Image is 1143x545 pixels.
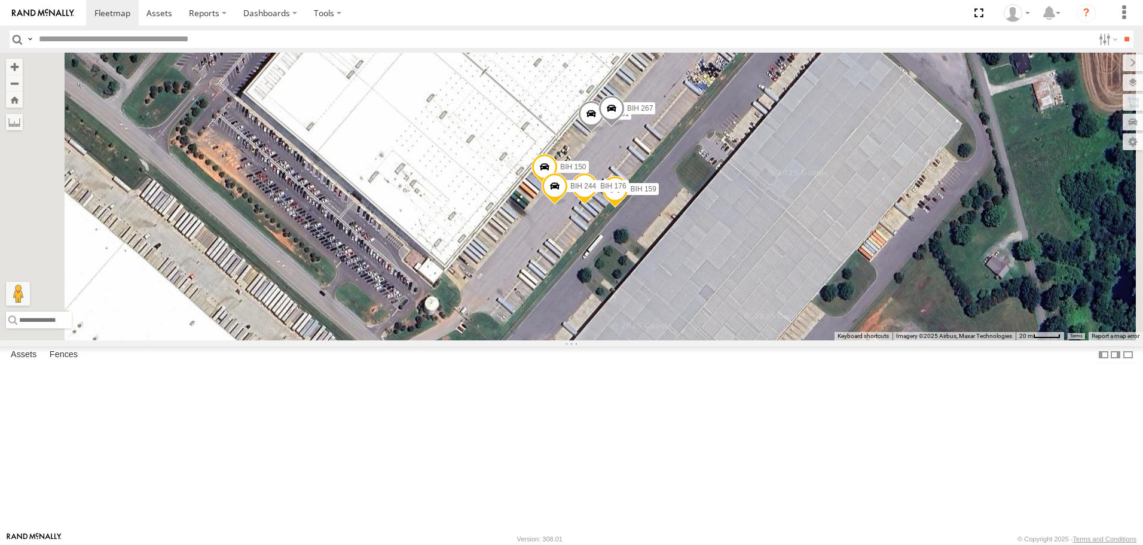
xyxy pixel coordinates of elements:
span: BIH 159 [631,185,656,193]
label: Search Query [25,31,35,48]
a: Report a map error [1092,333,1139,339]
label: Search Filter Options [1094,31,1120,48]
button: Drag Pegman onto the map to open Street View [6,282,30,306]
label: Measure [6,114,23,130]
span: BIH 150 [560,163,586,171]
span: BIH 244 [570,182,596,191]
button: Zoom in [6,59,23,75]
label: Fences [44,347,84,364]
label: Dock Summary Table to the Right [1110,346,1121,364]
button: Map Scale: 20 m per 42 pixels [1016,332,1064,340]
div: © Copyright 2025 - [1017,535,1136,543]
button: Zoom out [6,75,23,92]
span: 20 m [1019,333,1033,339]
i: ? [1077,4,1096,23]
a: Terms (opens in new tab) [1070,333,1083,338]
div: Version: 308.01 [517,535,563,543]
label: Map Settings [1123,133,1143,150]
label: Dock Summary Table to the Left [1098,346,1110,364]
a: Visit our Website [7,533,62,545]
button: Keyboard shortcuts [838,332,889,340]
span: BIH 176 [600,182,626,191]
a: Terms and Conditions [1073,535,1136,543]
span: BIH 267 [627,105,653,113]
button: Zoom Home [6,92,23,108]
img: rand-logo.svg [12,9,74,17]
label: Assets [5,347,42,364]
div: Nele . [1000,4,1034,22]
label: Hide Summary Table [1122,346,1134,364]
span: Imagery ©2025 Airbus, Maxar Technologies [896,333,1012,339]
